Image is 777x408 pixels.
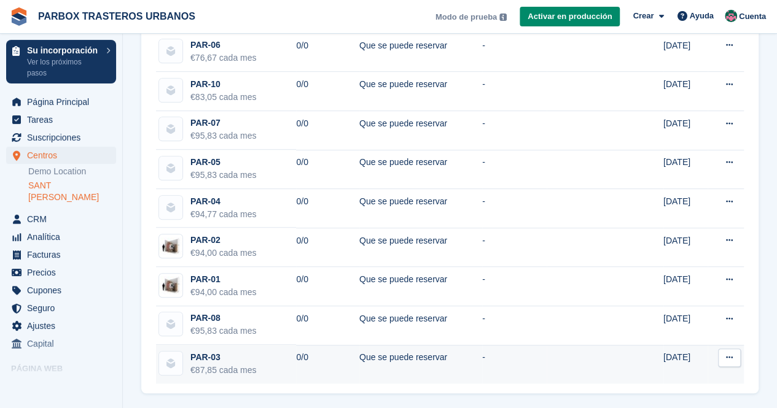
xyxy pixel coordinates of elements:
span: página web [27,378,101,395]
img: blank-unit-type-icon-ffbac7b88ba66c5e286b0e438baccc4b9c83835d4c34f86887a83fc20ec27e7b.svg [159,352,182,375]
div: €83,05 cada mes [190,91,256,104]
td: Que se puede reservar [359,306,482,345]
img: 3m2-unit.jpg [159,237,182,255]
td: Que se puede reservar [359,111,482,150]
td: [DATE] [663,33,708,72]
td: - [482,72,547,111]
td: - [482,345,547,383]
img: blank-unit-type-icon-ffbac7b88ba66c5e286b0e438baccc4b9c83835d4c34f86887a83fc20ec27e7b.svg [159,117,182,140]
div: PAR-10 [190,78,256,91]
a: menu [6,228,116,245]
a: menú [6,378,116,395]
img: blank-unit-type-icon-ffbac7b88ba66c5e286b0e438baccc4b9c83835d4c34f86887a83fc20ec27e7b.svg [159,39,182,63]
img: blank-unit-type-icon-ffbac7b88ba66c5e286b0e438baccc4b9c83835d4c34f86887a83fc20ec27e7b.svg [159,312,182,336]
img: icon-info-grey-7440780725fd019a000dd9b08b2336e03edf1995a4989e88bcd33f0948082b44.svg [499,13,507,21]
span: Analítica [27,228,101,245]
td: 0/0 [296,345,359,383]
td: - [482,306,547,345]
p: Ver los próximos pasos [27,56,100,79]
span: Facturas [27,246,101,263]
img: blank-unit-type-icon-ffbac7b88ba66c5e286b0e438baccc4b9c83835d4c34f86887a83fc20ec27e7b.svg [159,196,182,219]
td: - [482,228,547,267]
td: Que se puede reservar [359,72,482,111]
a: Vista previa de la tienda [101,379,116,394]
td: 0/0 [296,33,359,72]
a: menu [6,317,116,334]
td: [DATE] [663,189,708,228]
span: Capital [27,335,101,352]
span: Modo de prueba [435,11,497,23]
img: stora-icon-8386f47178a22dfd0bd8f6a31ec36ba5ce8667c1dd55bd0f319d3a0aa187defe.svg [10,7,28,26]
td: [DATE] [663,267,708,306]
span: CRM [27,210,101,228]
span: Precios [27,264,101,281]
span: Ajustes [27,317,101,334]
a: menu [6,93,116,110]
td: Que se puede reservar [359,345,482,383]
td: - [482,189,547,228]
span: Tareas [27,111,101,128]
span: Página Principal [27,93,101,110]
p: Su incorporación [27,46,100,55]
span: Crear [633,10,654,22]
td: - [482,150,547,189]
td: - [482,111,547,150]
a: Activar en producción [520,7,620,27]
span: Activar en producción [528,10,612,23]
td: - [482,33,547,72]
td: Que se puede reservar [359,228,482,267]
div: PAR-06 [190,39,256,52]
td: 0/0 [296,111,359,150]
td: 0/0 [296,72,359,111]
td: - [482,267,547,306]
div: PAR-05 [190,156,256,169]
div: PAR-08 [190,312,256,325]
span: Seguro [27,299,101,317]
span: Centros [27,147,101,164]
a: menu [6,111,116,128]
img: Jose Manuel [725,10,737,22]
td: Que se puede reservar [359,150,482,189]
a: menu [6,299,116,317]
div: €94,00 cada mes [190,286,256,299]
div: PAR-07 [190,117,256,129]
td: [DATE] [663,150,708,189]
td: [DATE] [663,345,708,383]
td: 0/0 [296,150,359,189]
a: Su incorporación Ver los próximos pasos [6,40,116,83]
span: Cuenta [739,10,766,23]
span: Página web [11,363,122,375]
a: menu [6,264,116,281]
td: 0/0 [296,228,359,267]
a: PARBOX TRASTEROS URBANOS [33,6,200,26]
td: 0/0 [296,306,359,345]
div: €76,67 cada mes [190,52,256,64]
td: [DATE] [663,228,708,267]
img: blank-unit-type-icon-ffbac7b88ba66c5e286b0e438baccc4b9c83835d4c34f86887a83fc20ec27e7b.svg [159,156,182,180]
img: blank-unit-type-icon-ffbac7b88ba66c5e286b0e438baccc4b9c83835d4c34f86887a83fc20ec27e7b.svg [159,79,182,102]
a: menu [6,282,116,299]
span: Ayuda [690,10,714,22]
td: 0/0 [296,189,359,228]
td: Que se puede reservar [359,33,482,72]
a: menu [6,129,116,146]
div: PAR-01 [190,273,256,286]
div: PAR-03 [190,351,256,364]
td: [DATE] [663,72,708,111]
a: menu [6,335,116,352]
td: Que se puede reservar [359,267,482,306]
a: menu [6,147,116,164]
div: €95,83 cada mes [190,169,256,182]
td: [DATE] [663,111,708,150]
a: menu [6,246,116,263]
div: €94,00 cada mes [190,247,256,260]
td: [DATE] [663,306,708,345]
div: PAR-02 [190,234,256,247]
div: €95,83 cada mes [190,325,256,337]
a: Demo Location [28,166,116,177]
div: €94,77 cada mes [190,208,256,221]
span: Suscripciones [27,129,101,146]
div: €95,83 cada mes [190,129,256,142]
img: 3m2-unit.jpg [159,276,182,294]
div: €87,85 cada mes [190,364,256,377]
